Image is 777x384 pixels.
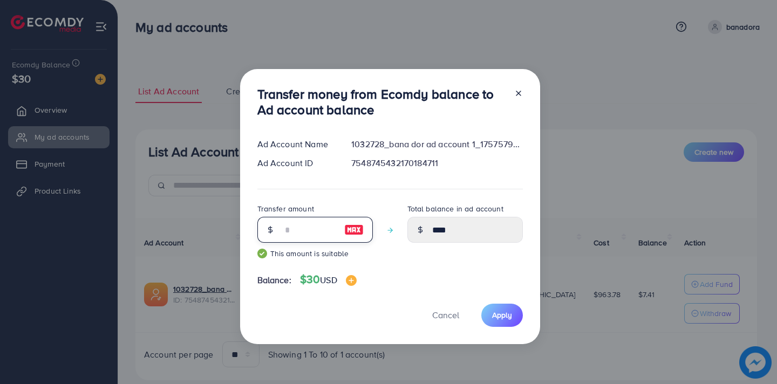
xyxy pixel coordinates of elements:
[257,274,291,286] span: Balance:
[346,275,357,286] img: image
[249,138,343,150] div: Ad Account Name
[343,157,531,169] div: 7548745432170184711
[320,274,337,286] span: USD
[492,310,512,320] span: Apply
[407,203,503,214] label: Total balance in ad account
[481,304,523,327] button: Apply
[419,304,473,327] button: Cancel
[249,157,343,169] div: Ad Account ID
[257,249,267,258] img: guide
[300,273,357,286] h4: $30
[257,203,314,214] label: Transfer amount
[257,248,373,259] small: This amount is suitable
[343,138,531,150] div: 1032728_bana dor ad account 1_1757579407255
[432,309,459,321] span: Cancel
[257,86,506,118] h3: Transfer money from Ecomdy balance to Ad account balance
[344,223,364,236] img: image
